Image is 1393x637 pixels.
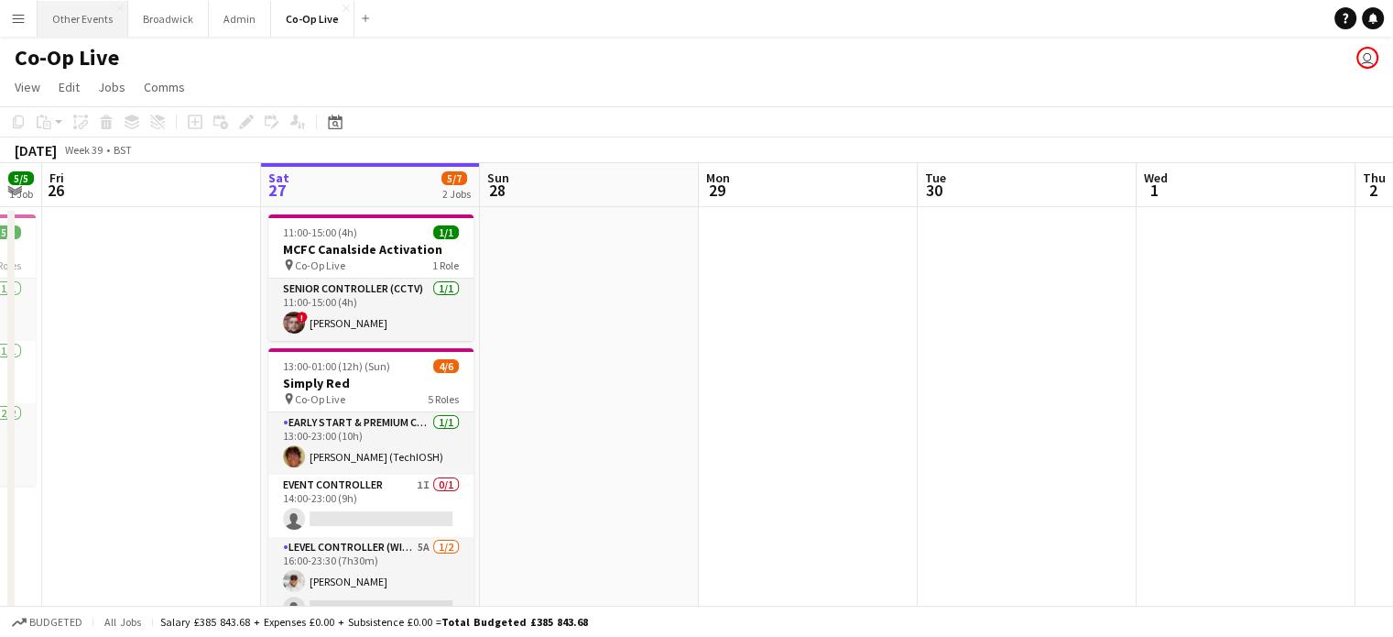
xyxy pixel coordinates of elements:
span: Co-Op Live [295,392,345,406]
a: View [7,75,48,99]
span: Edit [59,79,80,95]
div: 2 Jobs [442,187,471,201]
span: Week 39 [60,143,106,157]
span: 4/6 [433,359,459,373]
span: Co-Op Live [295,258,345,272]
span: 2 [1360,180,1386,201]
app-card-role: Event Controller1I0/114:00-23:00 (9h) [268,475,473,537]
app-card-role: Early Start & Premium Controller (with CCTV)1/113:00-23:00 (10h)[PERSON_NAME] (TechIOSH) [268,412,473,475]
span: 5/5 [8,171,34,185]
button: Budgeted [9,612,85,632]
app-card-role: Senior Controller (CCTV)1/111:00-15:00 (4h)![PERSON_NAME] [268,279,473,341]
span: 1/1 [433,225,459,239]
span: 5/7 [441,171,467,185]
span: Thu [1363,170,1386,186]
span: 27 [266,180,289,201]
span: 5 Roles [428,392,459,406]
div: Salary £385 843.68 + Expenses £0.00 + Subsistence £0.00 = [160,615,588,629]
span: Wed [1144,170,1168,186]
button: Other Events [38,1,128,37]
span: Sat [268,170,289,186]
button: Admin [209,1,271,37]
span: Comms [144,79,185,95]
span: 11:00-15:00 (4h) [283,225,357,239]
button: Co-Op Live [271,1,354,37]
span: 30 [922,180,946,201]
h3: Simply Red [268,375,473,391]
span: Tue [925,170,946,186]
span: All jobs [101,615,145,629]
span: Budgeted [29,616,82,629]
span: 29 [703,180,730,201]
span: Sun [487,170,509,186]
app-card-role: Level Controller (with CCTV)5A1/216:00-23:30 (7h30m)[PERSON_NAME] [268,537,473,626]
app-user-avatar: Ashley Fielding [1356,47,1378,69]
span: View [15,79,40,95]
span: Total Budgeted £385 843.68 [441,615,588,629]
app-job-card: 11:00-15:00 (4h)1/1MCFC Canalside Activation Co-Op Live1 RoleSenior Controller (CCTV)1/111:00-15:... [268,214,473,341]
div: BST [114,143,132,157]
span: 1 [1141,180,1168,201]
a: Comms [136,75,192,99]
a: Jobs [91,75,133,99]
span: Jobs [98,79,125,95]
div: [DATE] [15,141,57,159]
span: 28 [484,180,509,201]
span: 26 [47,180,64,201]
h3: MCFC Canalside Activation [268,241,473,258]
span: 13:00-01:00 (12h) (Sun) [283,359,390,373]
app-job-card: 13:00-01:00 (12h) (Sun)4/6Simply Red Co-Op Live5 RolesEarly Start & Premium Controller (with CCTV... [268,348,473,620]
a: Edit [51,75,87,99]
h1: Co-Op Live [15,44,119,71]
button: Broadwick [128,1,209,37]
span: ! [297,312,308,323]
span: 1 Role [432,258,459,272]
span: Fri [49,170,64,186]
span: Mon [706,170,730,186]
